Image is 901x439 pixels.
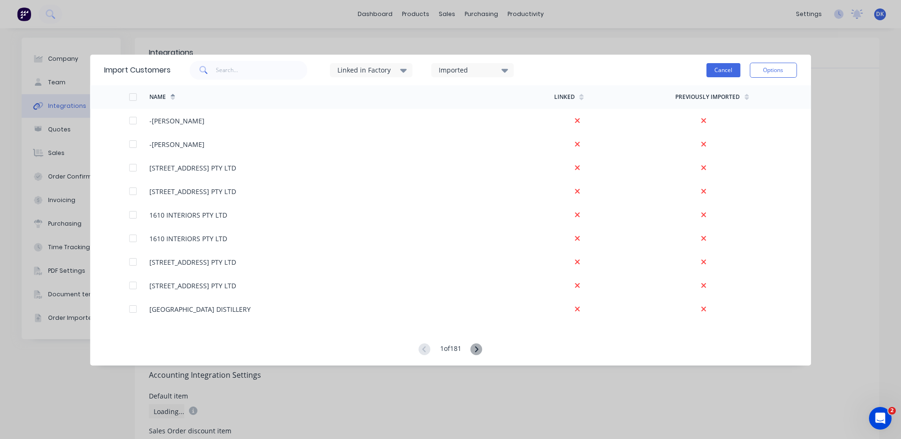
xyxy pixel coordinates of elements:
div: [STREET_ADDRESS] PTY LTD [149,187,236,196]
div: Linked in Factory [337,65,397,75]
div: Previously Imported [675,93,740,101]
iframe: Intercom live chat [869,407,892,430]
div: 1610 INTERIORS PTY LTD [149,210,227,220]
div: Name [149,93,166,101]
button: Options [750,63,797,78]
div: [STREET_ADDRESS] PTY LTD [149,257,236,267]
div: [GEOGRAPHIC_DATA] DISTILLERY [149,304,251,314]
div: 1 of 181 [440,343,461,356]
div: [STREET_ADDRESS] PTY LTD [149,281,236,291]
div: -[PERSON_NAME] [149,116,205,126]
img: Factory [17,7,31,21]
div: Linked [554,93,575,101]
input: Search... [216,61,308,80]
div: 1610 INTERIORS PTY LTD [149,234,227,244]
div: Import Customers [104,65,171,76]
div: [STREET_ADDRESS] PTY LTD [149,163,236,173]
span: 2 [888,407,896,415]
button: Cancel [706,63,740,77]
div: Imported [439,65,498,75]
div: -[PERSON_NAME] [149,139,205,149]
